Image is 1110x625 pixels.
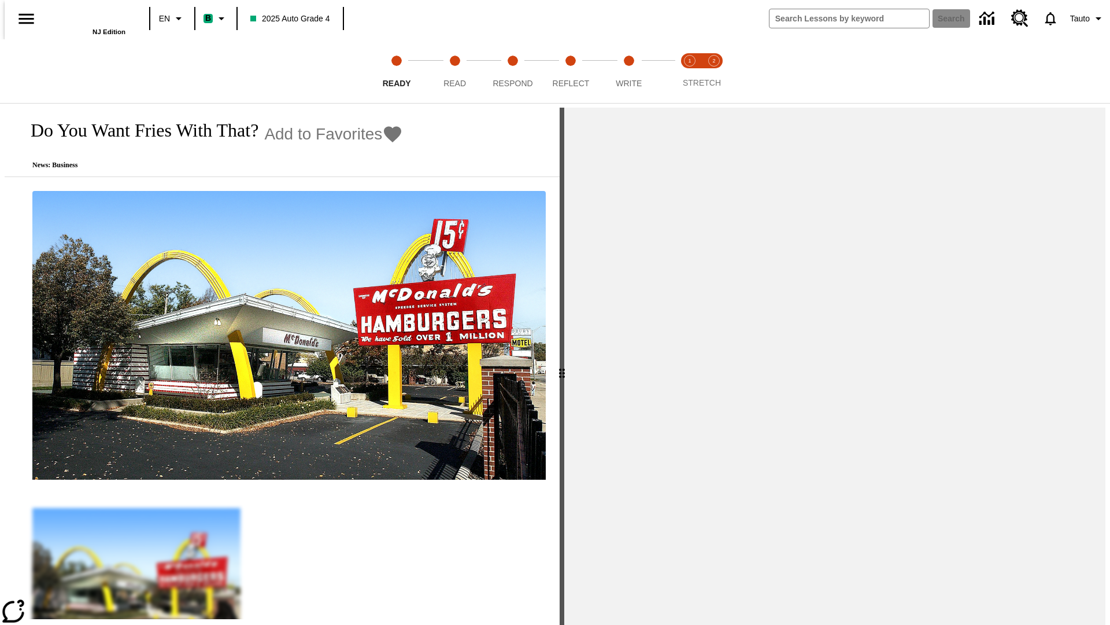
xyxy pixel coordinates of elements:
[421,39,488,103] button: Read step 2 of 5
[363,39,430,103] button: Ready step 1 of 5
[18,120,258,141] h1: Do You Want Fries With That?
[1035,3,1065,34] a: Notifications
[972,3,1004,35] a: Data Center
[5,108,560,619] div: reading
[154,8,191,29] button: Language: EN, Select a language
[595,39,663,103] button: Write step 5 of 5
[712,58,715,64] text: 2
[18,161,403,170] p: News: Business
[383,79,411,88] span: Ready
[479,39,546,103] button: Respond step 3 of 5
[553,79,590,88] span: Reflect
[92,28,125,35] span: NJ Edition
[1070,13,1090,25] span: Tauto
[564,108,1105,625] div: activity
[205,11,211,25] span: B
[264,125,382,144] span: Add to Favorites
[264,124,403,144] button: Add to Favorites - Do You Want Fries With That?
[443,79,466,88] span: Read
[673,39,706,103] button: Stretch Read step 1 of 2
[9,2,43,36] button: Open side menu
[50,4,125,35] div: Home
[1004,3,1035,34] a: Resource Center, Will open in new tab
[560,108,564,625] div: Press Enter or Spacebar and then press right and left arrow keys to move the slider
[250,13,330,25] span: 2025 Auto Grade 4
[683,78,721,87] span: STRETCH
[493,79,532,88] span: Respond
[769,9,929,28] input: search field
[159,13,170,25] span: EN
[616,79,642,88] span: Write
[1065,8,1110,29] button: Profile/Settings
[199,8,233,29] button: Boost Class color is mint green. Change class color
[32,191,546,480] img: One of the first McDonald's stores, with the iconic red sign and golden arches.
[688,58,691,64] text: 1
[697,39,731,103] button: Stretch Respond step 2 of 2
[537,39,604,103] button: Reflect step 4 of 5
